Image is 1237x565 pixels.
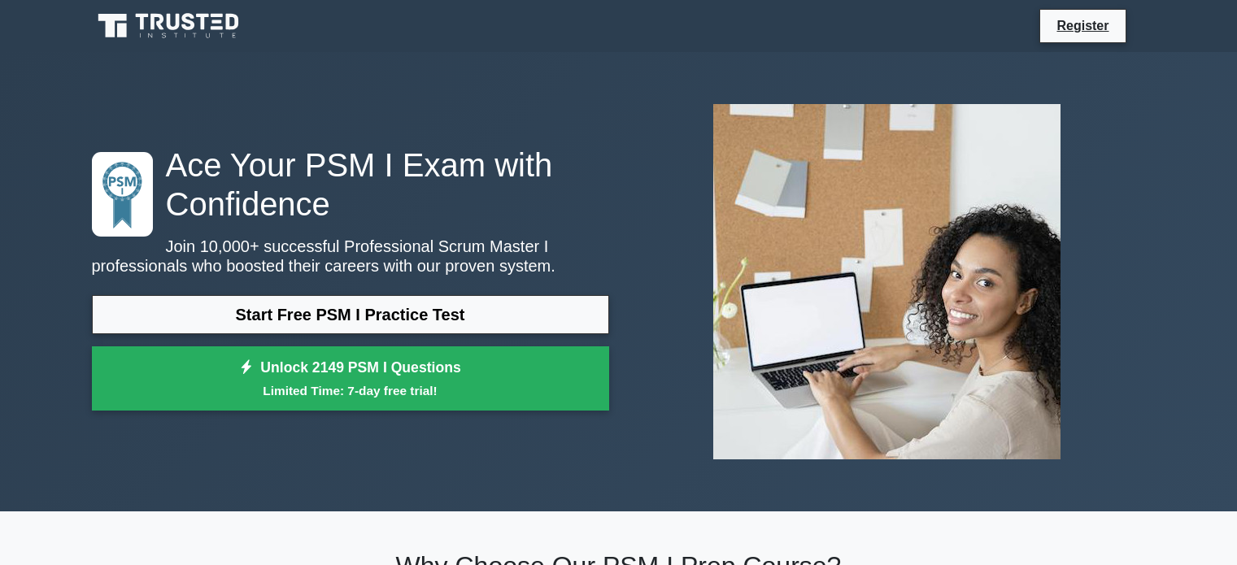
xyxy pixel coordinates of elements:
[92,295,609,334] a: Start Free PSM I Practice Test
[92,146,609,224] h1: Ace Your PSM I Exam with Confidence
[1047,15,1118,36] a: Register
[112,381,589,400] small: Limited Time: 7-day free trial!
[92,346,609,411] a: Unlock 2149 PSM I QuestionsLimited Time: 7-day free trial!
[92,237,609,276] p: Join 10,000+ successful Professional Scrum Master I professionals who boosted their careers with ...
